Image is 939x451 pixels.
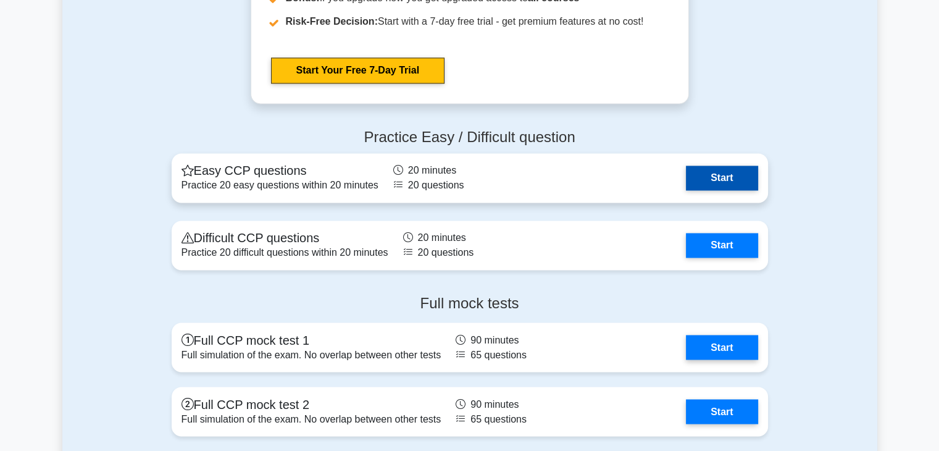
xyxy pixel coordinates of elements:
a: Start [686,335,757,360]
h4: Practice Easy / Difficult question [172,129,768,146]
a: Start [686,399,757,424]
a: Start [686,233,757,258]
h4: Full mock tests [172,295,768,313]
a: Start Your Free 7-Day Trial [271,57,444,83]
a: Start [686,166,757,190]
